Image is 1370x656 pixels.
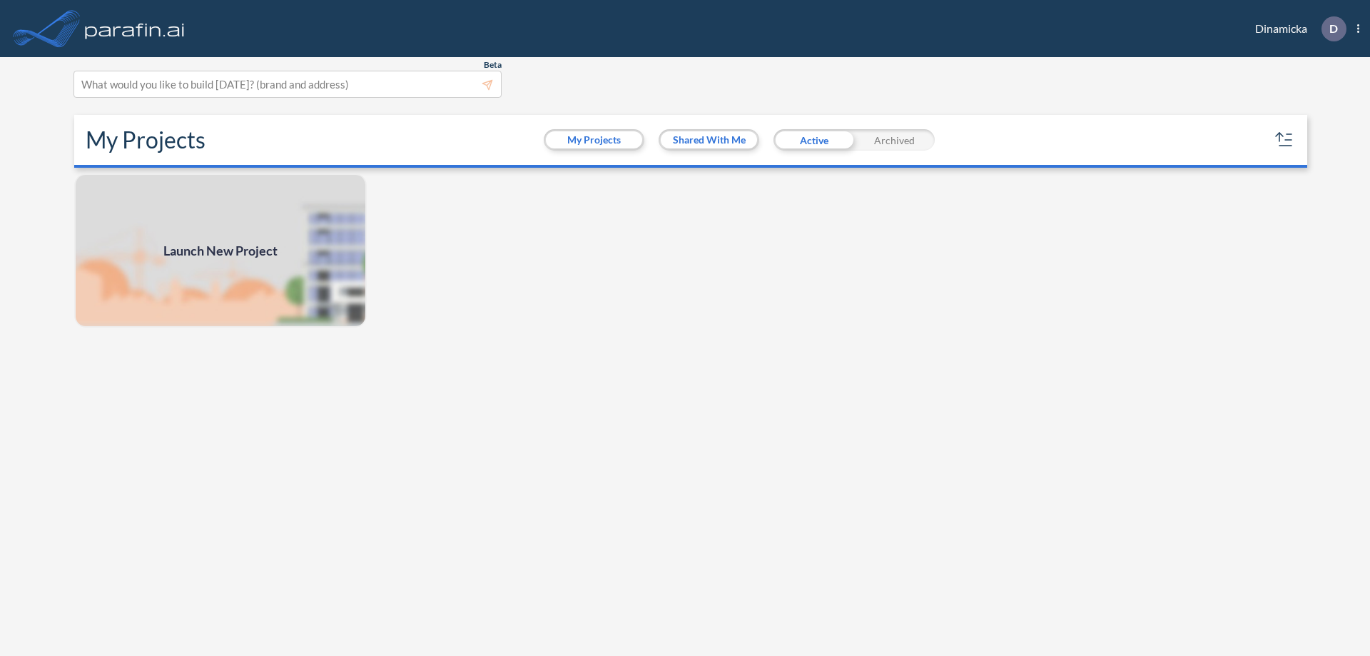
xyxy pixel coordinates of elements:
[82,14,188,43] img: logo
[854,129,935,151] div: Archived
[661,131,757,148] button: Shared With Me
[546,131,642,148] button: My Projects
[484,59,502,71] span: Beta
[86,126,205,153] h2: My Projects
[163,241,278,261] span: Launch New Project
[773,129,854,151] div: Active
[1273,128,1296,151] button: sort
[1234,16,1359,41] div: Dinamicka
[74,173,367,328] img: add
[1329,22,1338,35] p: D
[74,173,367,328] a: Launch New Project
